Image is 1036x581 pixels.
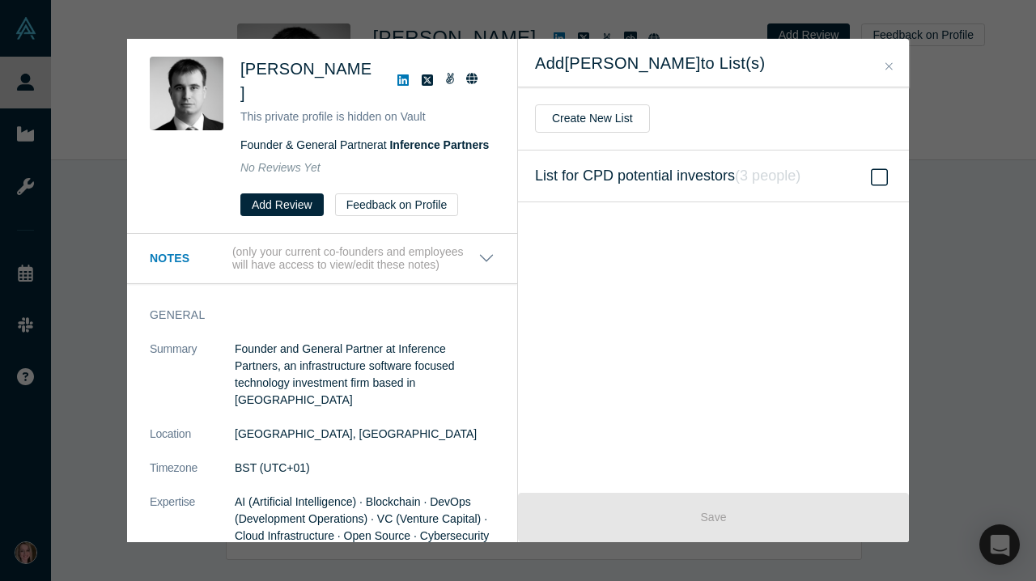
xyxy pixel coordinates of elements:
p: This private profile is hidden on Vault [240,108,495,125]
button: Notes (only your current co-founders and employees will have access to view/edit these notes) [150,245,495,273]
dt: Summary [150,341,235,426]
dt: Timezone [150,460,235,494]
p: (only your current co-founders and employees will have access to view/edit these notes) [232,245,478,273]
h2: Add [PERSON_NAME] to List(s) [535,53,892,73]
p: Founder and General Partner at Inference Partners, an infrastructure software focused technology ... [235,341,495,409]
dd: [GEOGRAPHIC_DATA], [GEOGRAPHIC_DATA] [235,426,495,443]
button: Add Review [240,193,324,216]
dd: BST (UTC+01) [235,460,495,477]
span: Founder & General Partner at [240,138,489,151]
span: No Reviews Yet [240,161,321,174]
button: Save [518,493,909,542]
i: ( 3 people ) [735,168,800,184]
a: Inference Partners [389,138,489,151]
button: Create New List [535,104,650,133]
h3: General [150,307,472,324]
dt: Location [150,426,235,460]
button: Close [881,57,898,76]
img: Endre Sagi's Profile Image [150,57,223,130]
span: [PERSON_NAME] [240,60,372,102]
button: Feedback on Profile [335,193,459,216]
span: List for CPD potential investors [535,165,800,188]
h3: Notes [150,250,229,267]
